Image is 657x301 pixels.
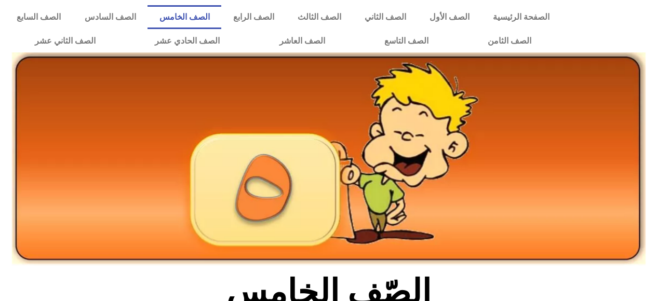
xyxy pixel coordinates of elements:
[418,5,481,29] a: الصف الأول
[286,5,353,29] a: الصف الثالث
[458,29,561,53] a: الصف الثامن
[125,29,249,53] a: الصف الحادي عشر
[5,29,125,53] a: الصف الثاني عشر
[221,5,286,29] a: الصف الرابع
[250,29,355,53] a: الصف العاشر
[148,5,221,29] a: الصف الخامس
[5,5,73,29] a: الصف السابع
[353,5,418,29] a: الصف الثاني
[481,5,561,29] a: الصفحة الرئيسية
[73,5,148,29] a: الصف السادس
[355,29,458,53] a: الصف التاسع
